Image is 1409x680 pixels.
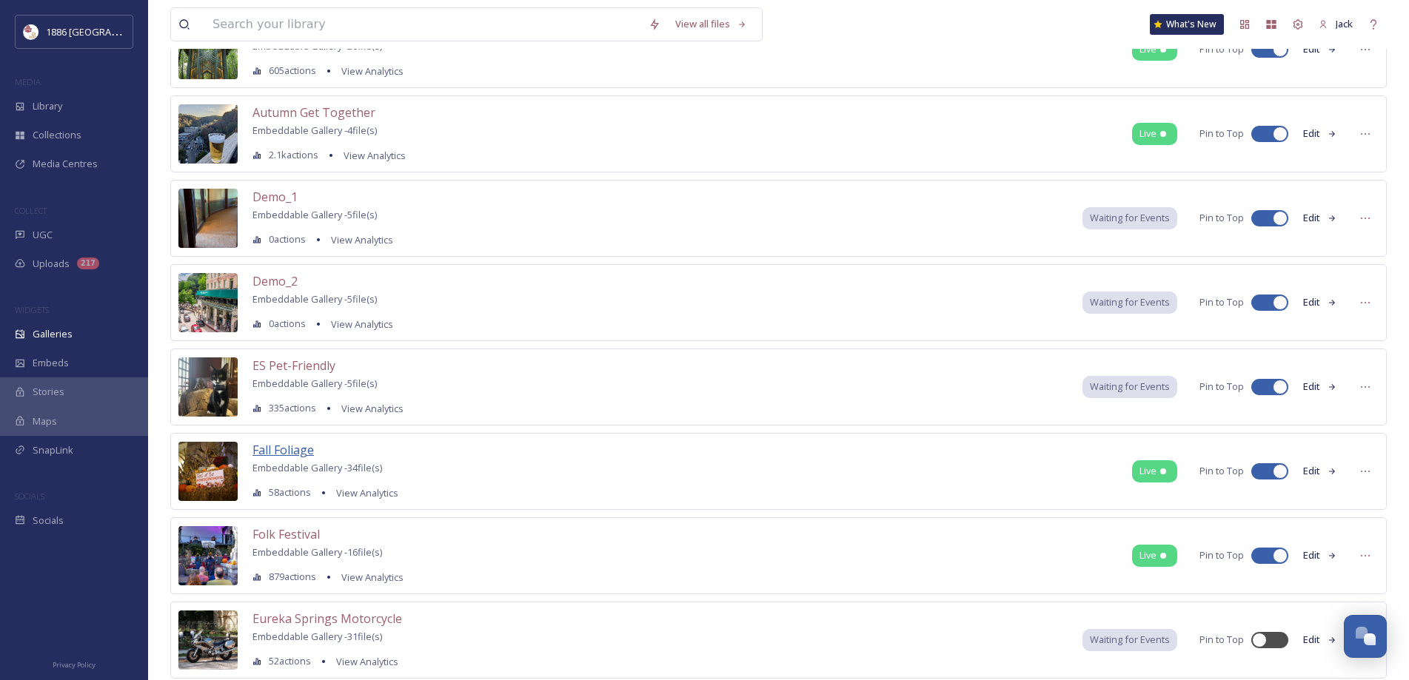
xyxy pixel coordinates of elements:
[33,99,62,113] span: Library
[252,526,320,542] span: Folk Festival
[205,8,641,41] input: Search your library
[77,257,99,269] div: 217
[1296,625,1345,654] button: Edit
[1296,288,1345,317] button: Edit
[252,273,298,289] span: Demo_2
[1090,633,1170,647] span: Waiting for Events
[331,233,393,246] span: View Analytics
[1199,211,1244,225] span: Pin to Top
[1199,42,1244,56] span: Pin to Top
[1296,119,1345,148] button: Edit
[46,24,163,38] span: 1886 [GEOGRAPHIC_DATA]
[324,231,393,249] a: View Analytics
[178,526,238,585] img: 640b9f9c-a1c8-4a08-9215-6d4b716cb14f.jpg
[252,208,377,221] span: Embeddable Gallery - 5 file(s)
[178,610,238,670] img: b55e1ba9dd3ff217b0eafccc4a708ff5bd95f8cc3e54fd6036ce544feee2eb44.jpg
[33,414,57,428] span: Maps
[331,317,393,331] span: View Analytics
[15,304,49,315] span: WIDGETS
[1150,14,1224,35] a: What's New
[24,24,39,39] img: logos.png
[269,232,306,246] span: 0 actions
[15,205,47,216] span: COLLECT
[1199,464,1244,478] span: Pin to Top
[15,76,41,87] span: MEDIA
[33,514,64,528] span: Socials
[324,315,393,333] a: View Analytics
[1296,541,1345,570] button: Edit
[1311,10,1360,38] a: Jack
[334,62,404,80] a: View Analytics
[341,570,404,584] span: View Analytics
[1296,203,1345,232] button: Edit
[1199,633,1244,647] span: Pin to Top
[33,356,69,370] span: Embeds
[329,484,398,502] a: View Analytics
[252,461,382,474] span: Embeddable Gallery - 34 file(s)
[33,385,64,399] span: Stories
[1296,457,1345,485] button: Edit
[269,654,311,668] span: 52 actions
[252,610,402,627] span: Eureka Springs Motorcycle
[178,104,238,164] img: f44d006b-882d-4099-b1ef-962be133f095.jpg
[334,568,404,586] a: View Analytics
[344,149,406,162] span: View Analytics
[269,317,306,331] span: 0 actions
[53,660,96,670] span: Privacy Policy
[33,257,70,271] span: Uploads
[269,485,311,499] span: 58 actions
[1139,548,1157,562] span: Live
[336,655,398,668] span: View Analytics
[252,630,382,643] span: Embeddable Gallery - 31 file(s)
[252,124,377,137] span: Embeddable Gallery - 4 file(s)
[33,128,81,142] span: Collections
[334,400,404,417] a: View Analytics
[1139,42,1157,56] span: Live
[178,189,238,248] img: d62d8b6a-692b-4965-a6e1-25b4f4a3a983.jpg
[15,491,44,502] span: SOCIALS
[53,655,96,673] a: Privacy Policy
[1139,127,1157,141] span: Live
[269,148,318,162] span: 2.1k actions
[269,401,316,415] span: 335 actions
[252,357,335,374] span: ES Pet-Friendly
[178,442,238,501] img: d359fb07-3645-4f87-9688-2e3476cd01ff.jpg
[178,273,238,332] img: 31c492b4-ea68-4318-a931-ac16c2bb4c14.jpg
[1296,372,1345,401] button: Edit
[1296,35,1345,64] button: Edit
[668,10,754,38] a: View all files
[252,189,298,205] span: Demo_1
[178,357,238,417] img: 3919fff3-6dee-4ae1-a739-adcada1385de.jpg
[252,292,377,306] span: Embeddable Gallery - 5 file(s)
[1090,211,1170,225] span: Waiting for Events
[252,104,375,121] span: Autumn Get Together
[341,64,404,78] span: View Analytics
[329,653,398,670] a: View Analytics
[1199,380,1244,394] span: Pin to Top
[178,20,238,79] img: 78e44997-0e03-4140-ba2d-f40e4ccc56ee.jpg
[1139,464,1157,478] span: Live
[33,327,73,341] span: Galleries
[269,64,316,78] span: 605 actions
[33,228,53,242] span: UGC
[1090,380,1170,394] span: Waiting for Events
[341,402,404,415] span: View Analytics
[269,570,316,584] span: 879 actions
[336,147,406,164] a: View Analytics
[1199,127,1244,141] span: Pin to Top
[1090,295,1170,309] span: Waiting for Events
[33,157,98,171] span: Media Centres
[33,443,73,457] span: SnapLink
[1344,615,1387,658] button: Open Chat
[336,486,398,499] span: View Analytics
[252,545,382,559] span: Embeddable Gallery - 16 file(s)
[252,442,314,458] span: Fall Foliage
[1336,17,1353,30] span: Jack
[1199,295,1244,309] span: Pin to Top
[252,377,377,390] span: Embeddable Gallery - 5 file(s)
[1199,548,1244,562] span: Pin to Top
